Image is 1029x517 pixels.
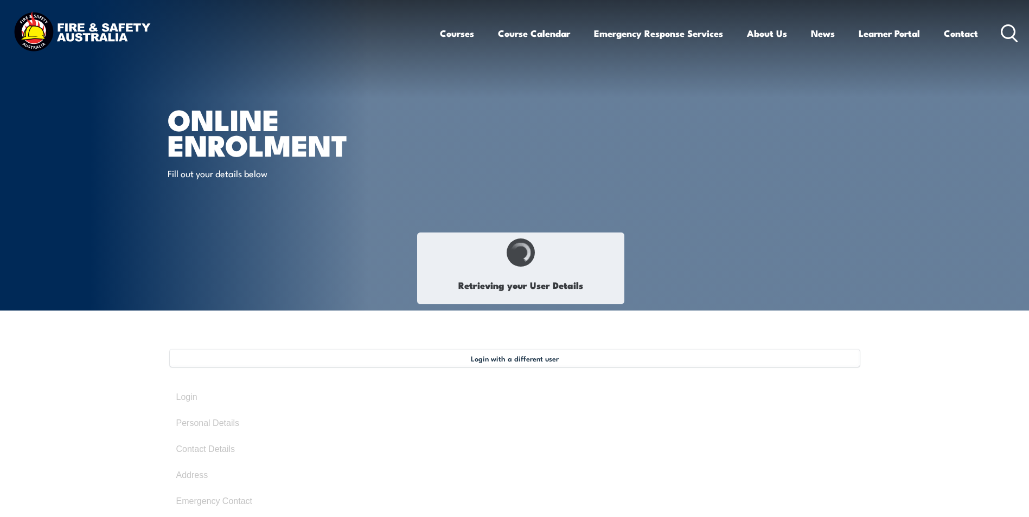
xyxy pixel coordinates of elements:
[423,273,618,298] h1: Retrieving your User Details
[747,19,787,48] a: About Us
[498,19,570,48] a: Course Calendar
[168,106,436,157] h1: Online Enrolment
[594,19,723,48] a: Emergency Response Services
[859,19,920,48] a: Learner Portal
[168,167,366,179] p: Fill out your details below
[471,354,559,363] span: Login with a different user
[944,19,978,48] a: Contact
[440,19,474,48] a: Courses
[811,19,835,48] a: News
